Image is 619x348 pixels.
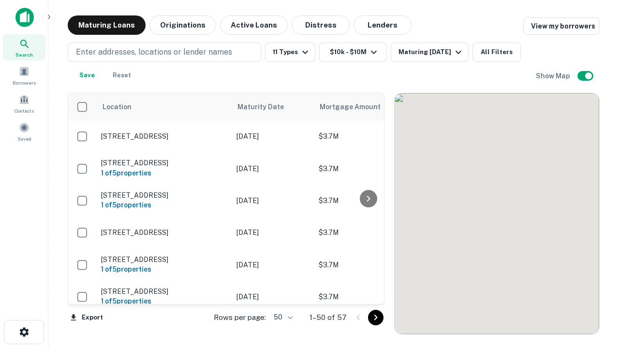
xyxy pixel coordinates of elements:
th: Maturity Date [232,93,314,120]
p: $3.7M [319,163,415,174]
button: Export [68,310,105,325]
a: Search [3,34,45,60]
p: [STREET_ADDRESS] [101,159,227,167]
div: 50 [270,310,294,324]
span: Location [102,101,132,113]
button: Originations [149,15,216,35]
a: Contacts [3,90,45,116]
h6: 1 of 5 properties [101,264,227,275]
button: Save your search to get updates of matches that match your search criteria. [72,66,103,85]
a: Borrowers [3,62,45,88]
iframe: Chat Widget [571,271,619,317]
div: 0 0 [395,93,599,334]
p: [STREET_ADDRESS] [101,191,227,200]
p: $3.7M [319,227,415,238]
p: $3.7M [319,131,415,142]
button: Enter addresses, locations or lender names [68,43,261,62]
span: Saved [17,135,31,143]
button: Distress [292,15,350,35]
p: $3.7M [319,260,415,270]
span: Borrowers [13,79,36,87]
p: Rows per page: [214,312,266,323]
button: All Filters [472,43,521,62]
p: [DATE] [236,163,309,174]
h6: 1 of 5 properties [101,200,227,210]
p: [DATE] [236,260,309,270]
button: Go to next page [368,310,383,325]
p: [DATE] [236,131,309,142]
p: [STREET_ADDRESS] [101,132,227,141]
p: [STREET_ADDRESS] [101,255,227,264]
button: Maturing Loans [68,15,146,35]
button: $10k - $10M [319,43,387,62]
p: [DATE] [236,227,309,238]
img: capitalize-icon.png [15,8,34,27]
span: Contacts [15,107,34,115]
h6: Show Map [536,71,572,81]
button: 11 Types [265,43,315,62]
p: $3.7M [319,291,415,302]
th: Location [96,93,232,120]
a: View my borrowers [523,17,600,35]
p: Enter addresses, locations or lender names [76,46,232,58]
button: Maturing [DATE] [391,43,469,62]
p: [STREET_ADDRESS] [101,287,227,296]
button: Active Loans [220,15,288,35]
button: Reset [106,66,137,85]
span: Mortgage Amount [320,101,393,113]
p: [DATE] [236,195,309,206]
span: Search [15,51,33,58]
p: $3.7M [319,195,415,206]
button: Lenders [354,15,412,35]
th: Mortgage Amount [314,93,420,120]
p: [STREET_ADDRESS] [101,228,227,237]
div: Maturing [DATE] [398,46,464,58]
a: Saved [3,118,45,145]
span: Maturity Date [237,101,296,113]
p: 1–50 of 57 [309,312,347,323]
p: [DATE] [236,291,309,302]
h6: 1 of 5 properties [101,168,227,178]
h6: 1 of 5 properties [101,296,227,306]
